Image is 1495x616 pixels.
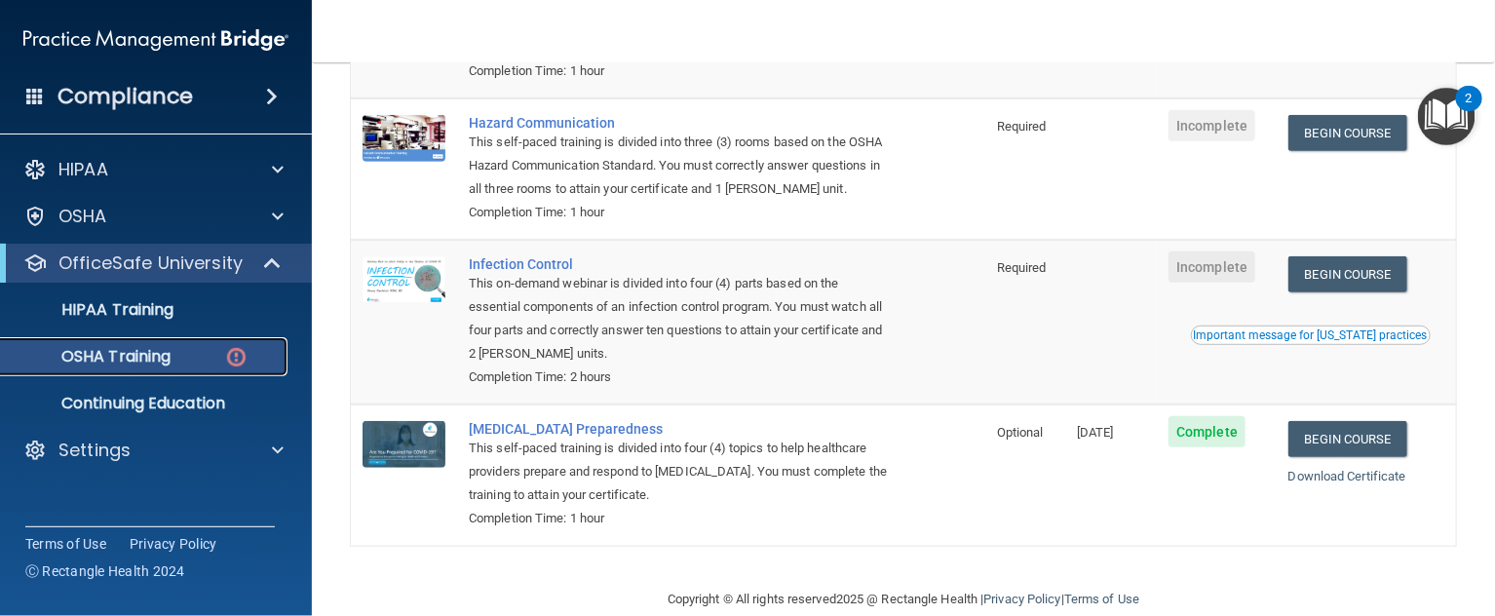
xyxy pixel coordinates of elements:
span: Required [997,119,1047,134]
span: Complete [1169,416,1246,447]
p: HIPAA Training [13,300,173,320]
p: OfficeSafe University [58,251,243,275]
a: Begin Course [1288,256,1407,292]
h4: Compliance [57,83,193,110]
div: Important message for [US_STATE] practices [1194,329,1428,341]
a: Privacy Policy [983,592,1060,606]
span: Optional [997,425,1044,440]
a: OSHA [23,205,284,228]
div: Completion Time: 1 hour [469,201,888,224]
p: Continuing Education [13,394,279,413]
p: HIPAA [58,158,108,181]
a: Hazard Communication [469,115,888,131]
span: Required [997,260,1047,275]
div: This self-paced training is divided into three (3) rooms based on the OSHA Hazard Communication S... [469,131,888,201]
div: Completion Time: 2 hours [469,366,888,389]
a: Begin Course [1288,115,1407,151]
div: This on-demand webinar is divided into four (4) parts based on the essential components of an inf... [469,272,888,366]
div: 2 [1466,98,1473,124]
button: Open Resource Center, 2 new notifications [1418,88,1476,145]
div: Completion Time: 1 hour [469,507,888,530]
a: OfficeSafe University [23,251,283,275]
span: Ⓒ Rectangle Health 2024 [25,561,185,581]
span: [DATE] [1077,425,1114,440]
button: Read this if you are a dental practitioner in the state of CA [1191,326,1431,345]
iframe: Drift Widget Chat Controller [1398,481,1472,556]
a: Terms of Use [1064,592,1139,606]
div: This self-paced training is divided into four (4) topics to help healthcare providers prepare and... [469,437,888,507]
img: PMB logo [23,20,288,59]
p: OSHA Training [13,347,171,366]
p: Settings [58,439,131,462]
a: Infection Control [469,256,888,272]
a: Begin Course [1288,421,1407,457]
a: Settings [23,439,284,462]
img: danger-circle.6113f641.png [224,345,249,369]
p: OSHA [58,205,107,228]
a: Download Certificate [1288,469,1406,483]
span: Incomplete [1169,110,1255,141]
a: HIPAA [23,158,284,181]
a: Privacy Policy [130,534,217,554]
a: Terms of Use [25,534,106,554]
span: Incomplete [1169,251,1255,283]
div: Completion Time: 1 hour [469,59,888,83]
a: [MEDICAL_DATA] Preparedness [469,421,888,437]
